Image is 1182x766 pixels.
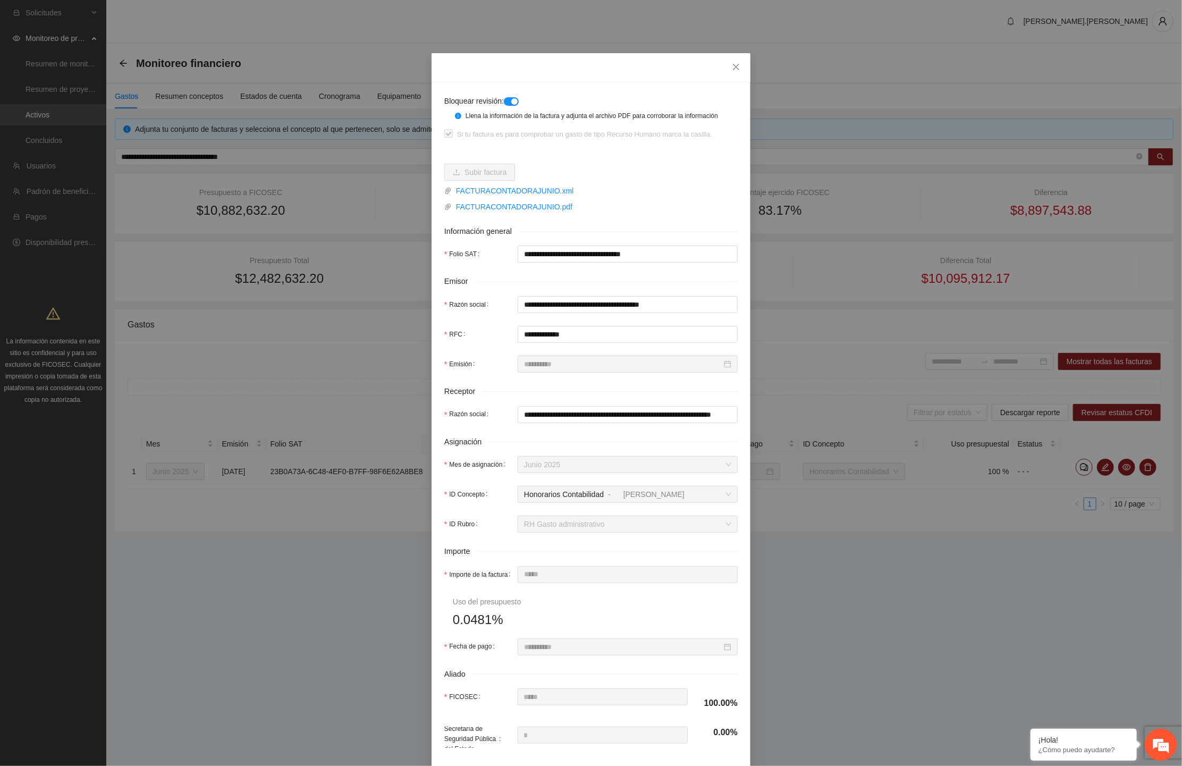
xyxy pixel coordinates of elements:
[444,516,482,533] label: ID Rubro:
[62,142,147,249] span: Estamos en línea.
[444,406,493,423] label: Razón social:
[455,113,461,119] span: info-circle
[444,203,452,211] span: paper-clip
[444,456,510,473] label: Mes de asignación:
[700,697,738,709] h4: 100.00%
[444,187,452,195] span: paper-clip
[524,490,604,499] span: Honorarios Contabilidad
[174,5,200,31] div: Minimizar ventana de chat en vivo
[524,358,722,370] input: Emisión:
[452,201,738,213] a: FACTURACONTADORAJUNIO.pdf
[444,638,499,655] label: Fecha de pago:
[444,326,469,343] label: RFC:
[55,54,179,68] div: Chatee con nosotros ahora
[524,457,731,473] span: Junio 2025
[700,727,738,738] h4: 0.00%
[518,567,737,583] input: Importe de la factura:
[518,727,688,743] input: Secretaría de Seguridad Pública del Estado:
[444,566,515,583] label: Importe de la factura:
[444,486,492,503] label: ID Concepto:
[444,545,478,558] span: Importe
[466,111,730,121] div: Llena la información de la factura y adjunta el archivo PDF para corroborar la información
[444,168,515,176] span: uploadSubir factura
[518,326,738,343] input: RFC:
[444,246,484,263] label: Folio SAT:
[518,406,738,423] input: Razón social:
[444,385,483,398] span: Receptor
[608,490,611,499] span: -
[444,436,489,448] span: Asignación
[524,641,722,653] input: Fecha de pago:
[444,164,515,181] button: uploadSubir factura
[453,129,716,140] span: Si tu factura es para comprobar un gasto de tipo Recurso Humano marca la casilla.
[453,596,521,608] div: Uso del presupuesto
[444,275,476,288] span: Emisor
[453,610,503,630] span: 0.0481%
[1039,746,1129,754] p: ¿Cómo puedo ayudarte?
[444,731,505,748] label: Secretaría de Seguridad Pública del Estado:
[5,290,202,327] textarea: Escriba su mensaje y pulse “Intro”
[722,53,750,82] button: Close
[1039,736,1129,744] div: ¡Hola!
[623,490,685,499] span: [PERSON_NAME]
[518,246,738,263] input: Folio SAT:
[518,296,738,313] input: Razón social:
[524,516,731,532] span: RH Gasto administrativo
[444,356,479,373] label: Emisión:
[444,225,520,238] span: Información general
[444,688,485,705] label: FICOSEC:
[444,95,689,107] div: Bloquear revisión:
[452,185,738,197] a: FACTURACONTADORAJUNIO.xml
[518,689,688,705] input: FICOSEC:
[732,63,740,71] span: close
[444,296,493,313] label: Razón social:
[444,668,473,680] span: Aliado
